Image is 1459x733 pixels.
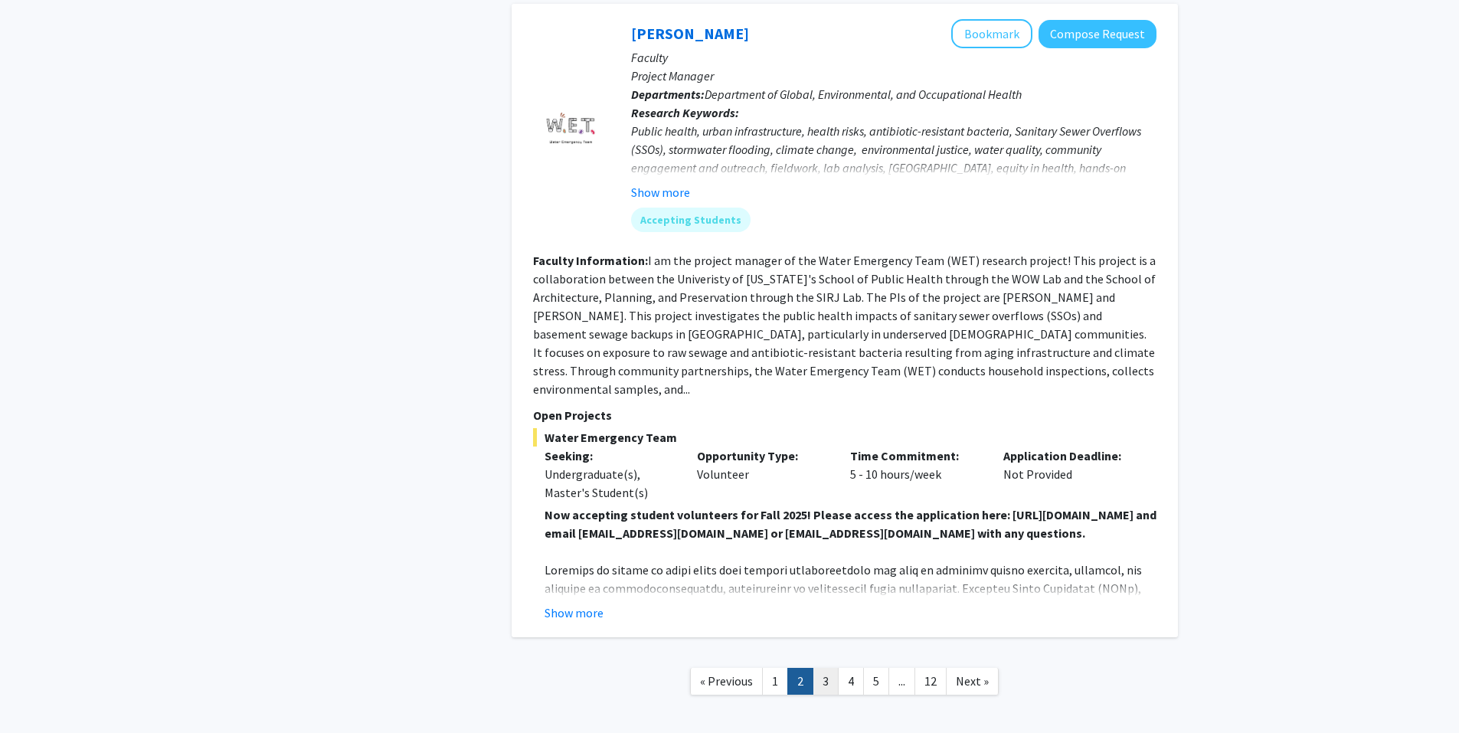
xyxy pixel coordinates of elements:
span: Water Emergency Team [533,428,1156,447]
span: Next » [956,673,989,689]
fg-read-more: I am the project manager of the Water Emergency Team (WET) research project! This project is a co... [533,253,1156,397]
b: Departments: [631,87,705,102]
b: Faculty Information: [533,253,648,268]
div: Not Provided [992,447,1145,502]
nav: Page navigation [512,653,1178,715]
div: 5 - 10 hours/week [839,447,992,502]
p: Opportunity Type: [697,447,827,465]
div: Public health, urban infrastructure, health risks, antibiotic-resistant bacteria, Sanitary Sewer ... [631,122,1156,195]
iframe: Chat [11,664,65,722]
button: Show more [545,604,604,622]
a: Next [946,668,999,695]
a: [PERSON_NAME] [631,24,749,43]
a: 1 [762,668,788,695]
span: « Previous [700,673,753,689]
div: Volunteer [685,447,839,502]
p: Seeking: [545,447,675,465]
strong: Now accepting student volunteers for Fall 2025! Please access the application here: [URL][DOMAIN_... [545,507,1156,541]
div: Undergraduate(s), Master's Student(s) [545,465,675,502]
a: 2 [787,668,813,695]
span: Department of Global, Environmental, and Occupational Health [705,87,1022,102]
span: ... [898,673,905,689]
a: Previous [690,668,763,695]
b: Research Keywords: [631,105,739,120]
button: Compose Request to Shachar Gazit-Rosenthal [1039,20,1156,48]
a: 4 [838,668,864,695]
p: Time Commitment: [850,447,980,465]
a: 3 [813,668,839,695]
p: Open Projects [533,406,1156,424]
a: 12 [914,668,947,695]
p: Application Deadline: [1003,447,1134,465]
a: 5 [863,668,889,695]
mat-chip: Accepting Students [631,208,751,232]
button: Show more [631,183,690,201]
button: Add Shachar Gazit-Rosenthal to Bookmarks [951,19,1032,48]
p: Faculty [631,48,1156,67]
p: Project Manager [631,67,1156,85]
